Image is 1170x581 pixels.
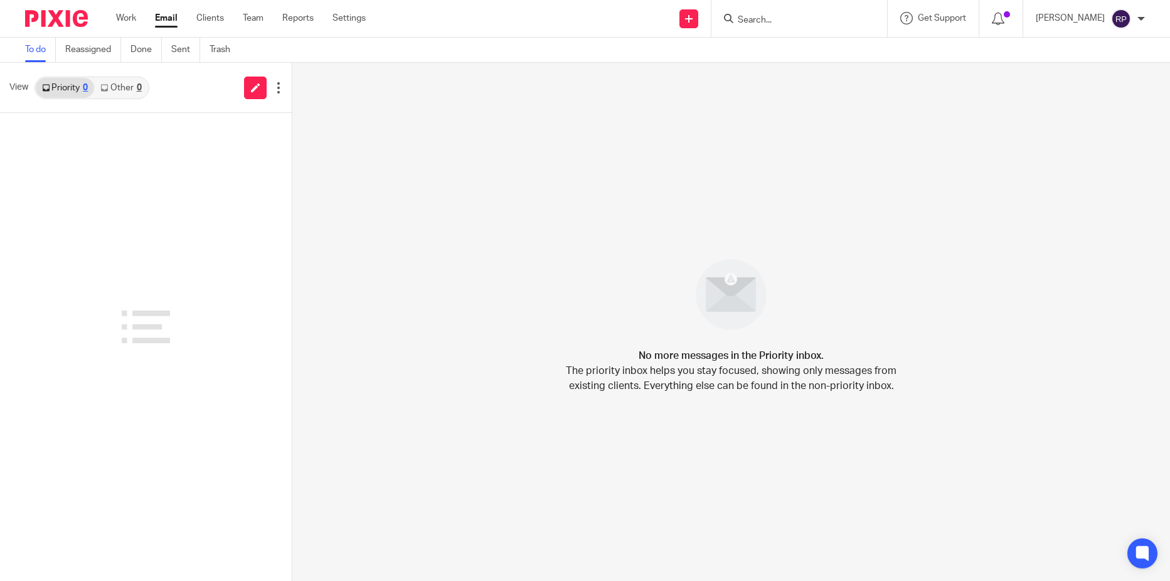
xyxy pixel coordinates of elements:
[9,81,28,94] span: View
[155,12,178,24] a: Email
[130,38,162,62] a: Done
[25,38,56,62] a: To do
[83,83,88,92] div: 0
[171,38,200,62] a: Sent
[1036,12,1105,24] p: [PERSON_NAME]
[65,38,121,62] a: Reassigned
[137,83,142,92] div: 0
[1111,9,1131,29] img: svg%3E
[918,14,966,23] span: Get Support
[94,78,147,98] a: Other0
[210,38,240,62] a: Trash
[116,12,136,24] a: Work
[36,78,94,98] a: Priority0
[688,251,775,338] img: image
[565,363,898,393] p: The priority inbox helps you stay focused, showing only messages from existing clients. Everythin...
[332,12,366,24] a: Settings
[737,15,849,26] input: Search
[639,348,824,363] h4: No more messages in the Priority inbox.
[243,12,263,24] a: Team
[196,12,224,24] a: Clients
[282,12,314,24] a: Reports
[25,10,88,27] img: Pixie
